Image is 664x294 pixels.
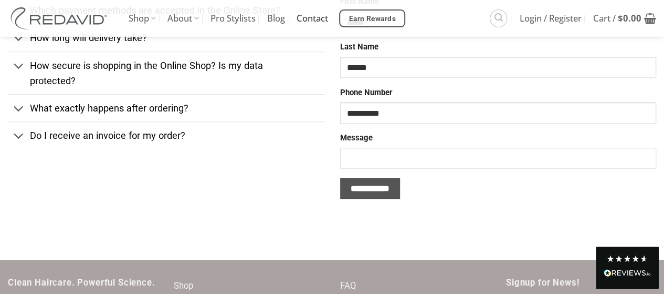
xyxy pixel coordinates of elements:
[596,247,659,289] div: Read All Reviews
[8,7,113,29] img: REDAVID Salon Products | United States
[8,97,29,120] button: Toggle
[606,255,648,263] div: 4.8 Stars
[340,132,657,145] label: Message
[618,12,623,24] span: $
[490,9,507,27] a: Search
[8,55,29,78] button: Toggle
[8,278,155,288] span: Clean Haircare. Powerful Science.
[30,103,188,114] span: What exactly happens after ordering?
[349,13,396,25] span: Earn Rewards
[340,41,657,54] label: Last Name
[8,27,29,50] button: Toggle
[30,60,263,86] span: How secure is shopping in the Online Shop? Is my data protected?
[506,278,579,288] span: Signup for News!
[30,32,147,43] span: How long will delivery take?
[8,52,324,94] a: Toggle How secure is shopping in the Online Shop? Is my data protected?
[8,94,324,121] a: Toggle What exactly happens after ordering?
[604,269,651,277] img: REVIEWS.io
[30,130,185,141] span: Do I receive an invoice for my order?
[339,9,405,27] a: Earn Rewards
[8,121,324,149] a: Toggle Do I receive an invoice for my order?
[340,87,657,99] label: Phone Number
[8,125,29,148] button: Toggle
[604,267,651,281] div: Read All Reviews
[8,24,324,52] a: Toggle How long will delivery take?
[593,5,641,32] span: Cart /
[618,12,641,24] bdi: 0.00
[520,5,582,32] span: Login / Register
